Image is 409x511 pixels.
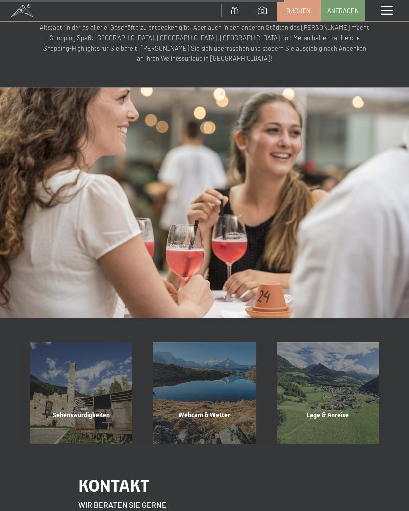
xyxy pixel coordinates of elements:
a: Buchen [277,0,320,21]
a: Shopping in Südtirol (Bruneck, Meran …): ein Highlight! Webcam & Wetter [143,343,266,444]
span: Kontakt [78,476,149,496]
span: Buchen [286,6,311,15]
a: Anfragen [321,0,364,21]
span: Sehenswürdigkeiten [53,411,110,419]
a: Shopping in Südtirol (Bruneck, Meran …): ein Highlight! Sehenswürdigkeiten [20,343,143,444]
span: Lage & Anreise [307,411,349,419]
span: Wir beraten Sie gerne [78,500,167,509]
a: Shopping in Südtirol (Bruneck, Meran …): ein Highlight! Lage & Anreise [266,343,389,444]
p: Das nahegelegene Bruneck bietet sich an für einen abwechslungsreichen [GEOGRAPHIC_DATA] durch die... [39,12,370,63]
span: Anfragen [327,6,359,15]
span: Webcam & Wetter [179,411,230,419]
